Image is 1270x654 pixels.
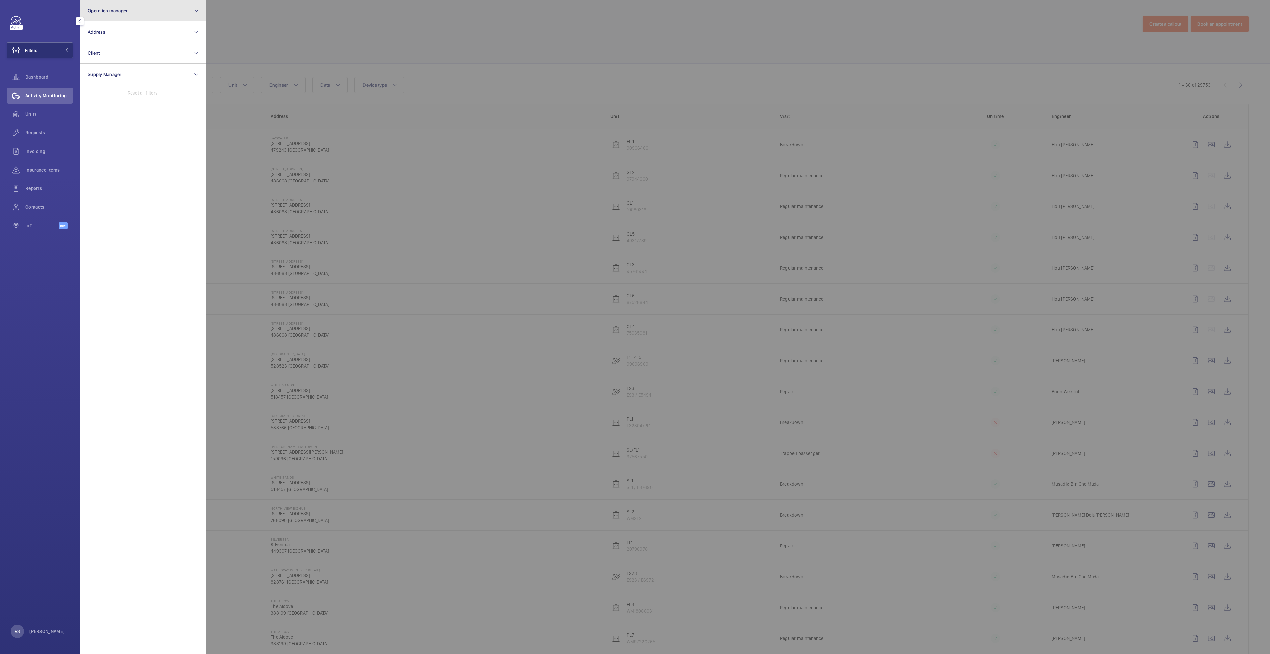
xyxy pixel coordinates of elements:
[25,47,37,54] span: Filters
[29,628,65,635] p: [PERSON_NAME]
[25,167,73,173] span: Insurance items
[25,204,73,210] span: Contacts
[25,111,73,117] span: Units
[25,92,73,99] span: Activity Monitoring
[15,628,20,635] p: RS
[7,42,73,58] button: Filters
[25,74,73,80] span: Dashboard
[25,129,73,136] span: Requests
[25,185,73,192] span: Reports
[59,222,68,229] span: Beta
[25,148,73,155] span: Invoicing
[25,222,59,229] span: IoT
